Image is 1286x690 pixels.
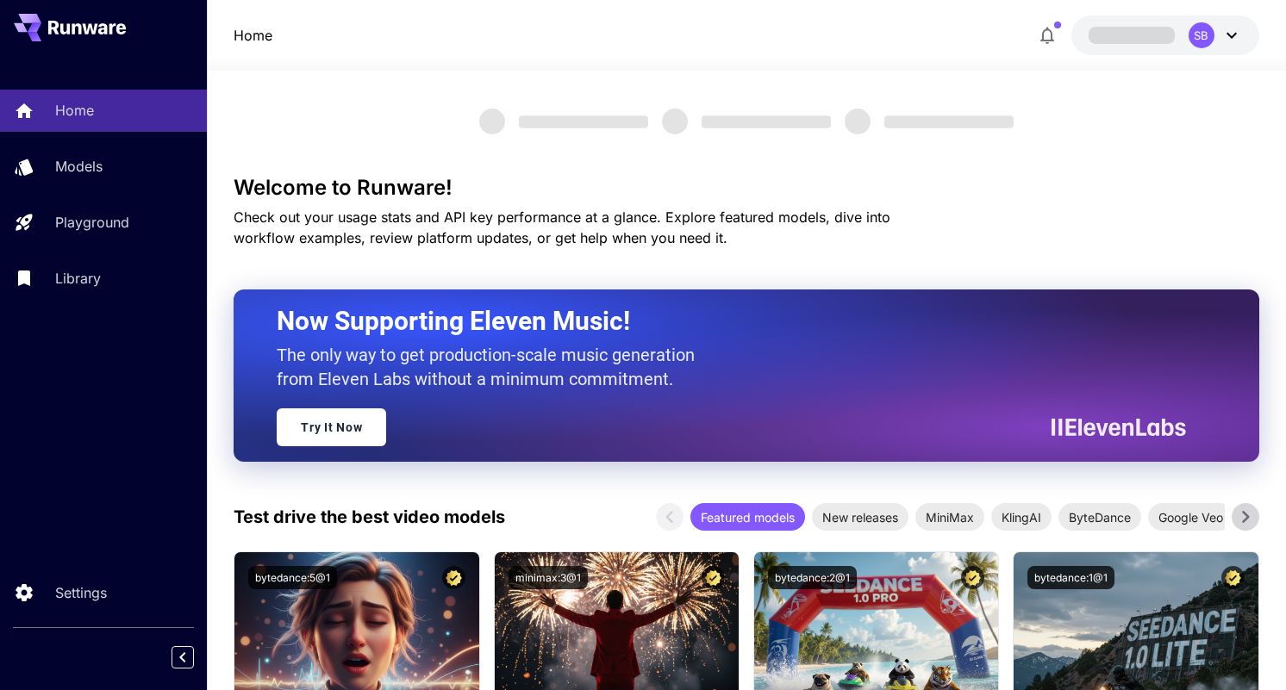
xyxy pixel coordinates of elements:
[442,566,465,589] button: Certified Model – Vetted for best performance and includes a commercial license.
[702,566,725,589] button: Certified Model – Vetted for best performance and includes a commercial license.
[1058,508,1141,526] span: ByteDance
[812,503,908,531] div: New releases
[55,582,107,603] p: Settings
[172,646,194,668] button: Collapse sidebar
[1189,22,1214,48] div: SB
[55,100,94,121] p: Home
[690,508,805,526] span: Featured models
[991,508,1052,526] span: KlingAI
[55,212,129,233] p: Playground
[915,503,984,531] div: MiniMax
[248,566,337,589] button: bytedance:5@1
[768,566,857,589] button: bytedance:2@1
[915,508,984,526] span: MiniMax
[277,305,1172,338] h2: Now Supporting Eleven Music!
[1148,508,1233,526] span: Google Veo
[277,343,708,391] p: The only way to get production-scale music generation from Eleven Labs without a minimum commitment.
[1071,16,1259,55] button: SB
[55,156,103,177] p: Models
[509,566,588,589] button: minimax:3@1
[234,208,890,246] span: Check out your usage stats and API key performance at a glance. Explore featured models, dive int...
[234,25,272,46] nav: breadcrumb
[690,503,805,531] div: Featured models
[234,25,272,46] a: Home
[812,508,908,526] span: New releases
[961,566,984,589] button: Certified Model – Vetted for best performance and includes a commercial license.
[184,642,207,673] div: Collapse sidebar
[1148,503,1233,531] div: Google Veo
[1221,566,1245,589] button: Certified Model – Vetted for best performance and includes a commercial license.
[991,503,1052,531] div: KlingAI
[1058,503,1141,531] div: ByteDance
[234,176,1258,200] h3: Welcome to Runware!
[234,504,505,530] p: Test drive the best video models
[55,268,101,289] p: Library
[1027,566,1114,589] button: bytedance:1@1
[277,408,386,446] a: Try It Now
